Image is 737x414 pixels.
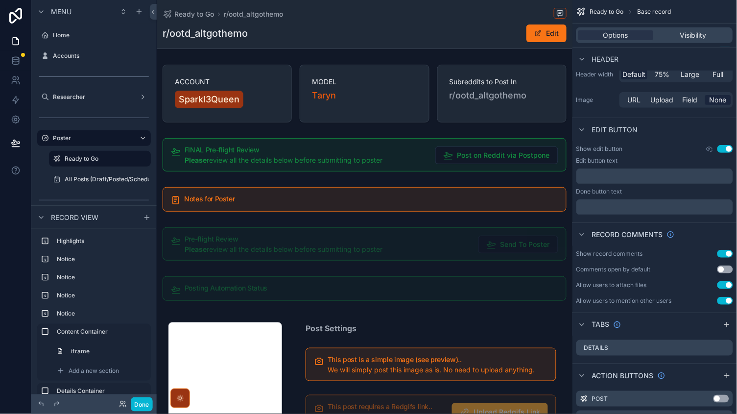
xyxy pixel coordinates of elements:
[681,70,700,79] span: Large
[576,145,623,153] label: Show edit button
[163,9,214,19] a: Ready to Go
[53,31,149,39] label: Home
[174,9,214,19] span: Ready to Go
[51,213,98,222] span: Record view
[576,250,643,258] div: Show record comments
[57,255,147,263] label: Notice
[628,95,641,105] span: URL
[592,230,663,240] span: Record comments
[651,95,674,105] span: Upload
[592,125,638,135] span: Edit button
[576,188,622,195] label: Done button text
[51,7,71,17] span: Menu
[576,266,651,273] div: Comments open by default
[49,171,151,187] a: All Posts (Draft/Posted/Scheduled)
[69,367,119,375] span: Add a new section
[31,229,157,394] div: scrollable content
[604,30,629,40] span: Options
[576,71,616,78] label: Header width
[526,24,567,42] button: Edit
[57,328,147,336] label: Content Container
[576,96,616,104] label: Image
[683,95,698,105] span: Field
[713,70,724,79] span: Full
[590,8,624,16] span: Ready to Go
[592,320,610,330] span: Tabs
[65,175,161,183] label: All Posts (Draft/Posted/Scheduled)
[37,48,151,64] a: Accounts
[37,130,151,146] a: Poster
[53,134,131,142] label: Poster
[163,26,248,40] h1: r/ootd_altgothemo
[37,27,151,43] a: Home
[592,54,619,64] span: Header
[57,237,147,245] label: Highlights
[680,30,707,40] span: Visibility
[57,273,147,281] label: Notice
[53,93,135,101] label: Researcher
[592,395,608,403] label: Post
[131,397,153,412] button: Done
[576,157,618,165] label: Edit button text
[57,292,147,299] label: Notice
[57,310,147,317] label: Notice
[576,169,733,184] div: scrollable content
[53,52,149,60] label: Accounts
[576,199,733,215] div: scrollable content
[65,155,145,163] label: Ready to Go
[592,371,654,381] span: Action buttons
[57,387,147,395] label: Details Container
[49,151,151,167] a: Ready to Go
[37,89,151,105] a: Researcher
[638,8,671,16] span: Base record
[71,347,145,355] label: iframe
[576,281,647,289] div: Allow users to attach files
[655,70,670,79] span: 75%
[576,297,672,305] div: Allow users to mention other users
[710,95,727,105] span: None
[224,9,283,19] a: r/ootd_altgothemo
[623,70,646,79] span: Default
[584,344,609,352] label: Details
